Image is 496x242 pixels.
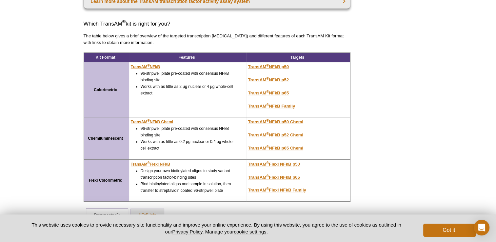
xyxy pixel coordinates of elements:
[131,161,170,168] a: TransAM®Flexi NFkB
[248,119,303,124] a: TransAM®NFkB p50 Chemi
[94,88,117,92] strong: Colorimetric
[172,229,202,234] a: Privacy Policy
[266,131,269,135] sup: ®
[474,220,489,235] div: Open Intercom Messenger
[266,63,269,67] sup: ®
[248,162,300,167] a: TransAM®Flexi NFkB p50
[141,168,237,181] li: Design your own biotinylated oligos to study variant transcription factor-binding sites
[179,55,195,60] strong: Features
[86,209,128,222] a: Documents (2)
[84,20,350,28] h3: Which TransAM kit is right for you?
[248,188,306,192] a: TransAM®Flexi NFkB Family
[248,91,289,95] a: TransAM®NFkB p65
[248,119,303,124] u: TransAM NFkB p50 Chemi
[248,188,306,192] u: TransAM Flexi NFkB Family
[131,120,173,124] u: TransAM NFkB Chemi
[266,187,269,191] sup: ®
[248,146,303,151] u: TransAM NFkB p65 Chemi
[248,175,300,180] u: TransAM Flexi NFkB p65
[248,132,303,137] a: TransAM®NFkB p52 Chemi
[248,104,295,109] a: TransAM®NFkB Family
[248,132,303,137] u: TransAM NFkB p52 Chemi
[89,178,122,183] strong: Flexi Colorimetric
[266,160,269,164] sup: ®
[141,70,237,83] li: 96-stripwell plate pre-coated with consensus NFkB binding site
[147,161,149,165] sup: ®
[141,125,237,138] li: 96-stripwell plate pre-coated with consensus NFkB binding site
[248,77,289,82] a: TransAM®NFkB p52
[96,55,115,60] strong: Kit Format
[248,162,300,167] u: TransAM Flexi NFkB p50
[131,162,170,167] u: TransAM Flexi NFkB
[141,138,237,151] li: Works with as little as 0.2 µg nuclear or 0.4 µg whole-cell extract
[141,181,237,194] li: Bind biotinylated oligos and sample in solution, then transfer to streptavidin coated 96-stripwel...
[131,209,164,222] a: NFκB Info
[266,145,269,149] sup: ®
[131,65,160,69] u: TransAM NFkB
[423,224,476,237] button: Got it!
[84,33,350,46] p: The table below gives a brief overview of the targeted transcription [MEDICAL_DATA]) and differen...
[234,229,266,234] button: cookie settings
[248,64,289,69] a: TransAM®NFkB p50
[248,91,289,95] u: TransAM NFkB p65
[248,175,300,180] a: TransAM®Flexi NFkB p65
[147,64,149,67] sup: ®
[266,89,269,93] sup: ®
[290,55,304,60] strong: Targets
[266,118,269,122] sup: ®
[131,64,160,70] a: TransAM®NFkB
[248,77,289,82] u: TransAM NFkB p52
[122,19,126,25] sup: ®
[266,173,269,177] sup: ®
[248,146,303,151] a: TransAM®NFkB p65 Chemi
[88,136,123,141] strong: Chemiluminescent
[147,119,149,122] sup: ®
[266,102,269,106] sup: ®
[266,76,269,80] sup: ®
[20,221,413,235] p: This website uses cookies to provide necessary site functionality and improve your online experie...
[131,119,173,125] a: TransAM®NFkB Chemi
[248,104,295,109] u: TransAM NFkB Family
[248,64,289,69] u: TransAM NFkB p50
[141,83,237,96] li: Works with as little as 2 µg nuclear or 4 µg whole-cell extract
